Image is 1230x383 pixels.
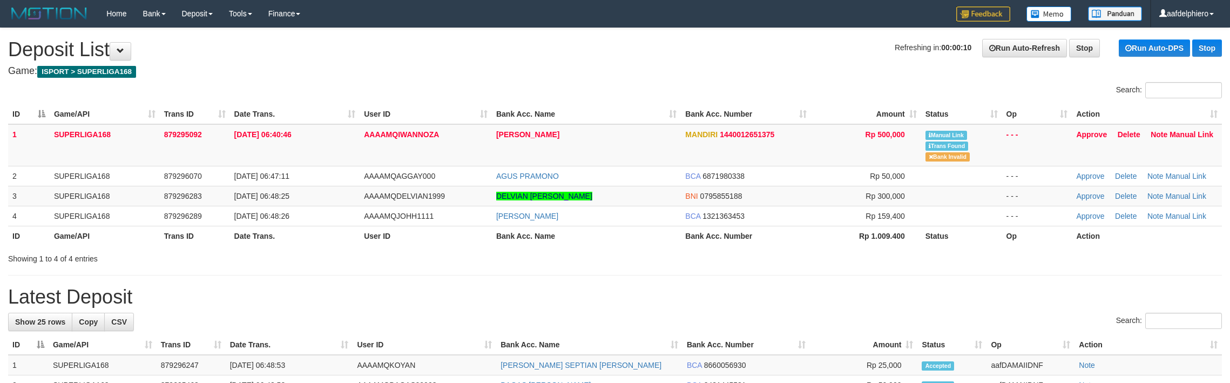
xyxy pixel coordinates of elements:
[50,206,160,226] td: SUPERLIGA168
[866,212,904,220] span: Rp 159,400
[1076,192,1104,200] a: Approve
[234,212,289,220] span: [DATE] 06:48:26
[1147,212,1164,220] a: Note
[8,5,90,22] img: MOTION_logo.png
[8,355,49,375] td: 1
[8,313,72,331] a: Show 25 rows
[982,39,1067,57] a: Run Auto-Refresh
[921,226,1002,246] th: Status
[921,104,1002,124] th: Status: activate to sort column ascending
[866,192,904,200] span: Rp 300,000
[1145,82,1222,98] input: Search:
[702,212,745,220] span: Copy 1321363453 to clipboard
[50,104,160,124] th: Game/API: activate to sort column ascending
[49,335,157,355] th: Game/API: activate to sort column ascending
[50,226,160,246] th: Game/API
[364,130,439,139] span: AAAAMQIWANNOZA
[492,226,681,246] th: Bank Acc. Name
[1074,335,1222,355] th: Action: activate to sort column ascending
[1088,6,1142,21] img: panduan.png
[685,172,700,180] span: BCA
[37,66,136,78] span: ISPORT > SUPERLIGA168
[496,335,682,355] th: Bank Acc. Name: activate to sort column ascending
[1165,172,1206,180] a: Manual Link
[234,192,289,200] span: [DATE] 06:48:25
[1115,192,1137,200] a: Delete
[160,104,230,124] th: Trans ID: activate to sort column ascending
[1116,82,1222,98] label: Search:
[1002,226,1072,246] th: Op
[1072,104,1222,124] th: Action: activate to sort column ascending
[917,335,986,355] th: Status: activate to sort column ascending
[496,172,559,180] a: AGUS PRAMONO
[1076,172,1104,180] a: Approve
[685,192,698,200] span: BNI
[700,192,742,200] span: Copy 0795855188 to clipboard
[702,172,745,180] span: Copy 6871980338 to clipboard
[50,186,160,206] td: SUPERLIGA168
[1165,192,1206,200] a: Manual Link
[1002,124,1072,166] td: - - -
[49,355,157,375] td: SUPERLIGA168
[234,130,292,139] span: [DATE] 06:40:46
[1076,130,1107,139] a: Approve
[8,39,1222,61] h1: Deposit List
[866,130,905,139] span: Rp 500,000
[925,131,967,140] span: Manually Linked
[922,361,954,371] span: Accepted
[1002,104,1072,124] th: Op: activate to sort column ascending
[8,104,50,124] th: ID: activate to sort column descending
[360,104,492,124] th: User ID: activate to sort column ascending
[1002,206,1072,226] td: - - -
[8,249,504,264] div: Showing 1 to 4 of 4 entries
[111,318,127,326] span: CSV
[8,186,50,206] td: 3
[364,172,435,180] span: AAAAMQAGGAY000
[1002,166,1072,186] td: - - -
[226,355,353,375] td: [DATE] 06:48:53
[496,212,558,220] a: [PERSON_NAME]
[687,361,702,369] span: BCA
[1151,130,1167,139] a: Note
[8,206,50,226] td: 4
[1069,39,1100,57] a: Stop
[1118,130,1140,139] a: Delete
[925,152,970,162] span: Bank is not match
[956,6,1010,22] img: Feedback.jpg
[1170,130,1213,139] a: Manual Link
[895,43,971,52] span: Refreshing in:
[157,355,226,375] td: 879296247
[1116,313,1222,329] label: Search:
[941,43,971,52] strong: 00:00:10
[234,172,289,180] span: [DATE] 06:47:11
[360,226,492,246] th: User ID
[925,142,969,151] span: Similar transaction found
[8,286,1222,308] h1: Latest Deposit
[8,66,1222,77] h4: Game:
[685,212,700,220] span: BCA
[1026,6,1072,22] img: Button%20Memo.svg
[364,192,445,200] span: AAAAMQDELVIAN1999
[811,104,921,124] th: Amount: activate to sort column ascending
[1165,212,1206,220] a: Manual Link
[1192,39,1222,57] a: Stop
[164,130,202,139] span: 879295092
[1072,226,1222,246] th: Action
[72,313,105,331] a: Copy
[681,226,811,246] th: Bank Acc. Number
[353,335,496,355] th: User ID: activate to sort column ascending
[704,361,746,369] span: Copy 8660056930 to clipboard
[226,335,353,355] th: Date Trans.: activate to sort column ascending
[160,226,230,246] th: Trans ID
[50,166,160,186] td: SUPERLIGA168
[496,130,559,139] a: [PERSON_NAME]
[50,124,160,166] td: SUPERLIGA168
[164,212,202,220] span: 879296289
[157,335,226,355] th: Trans ID: activate to sort column ascending
[8,124,50,166] td: 1
[1002,186,1072,206] td: - - -
[1147,192,1164,200] a: Note
[1076,212,1104,220] a: Approve
[496,192,592,200] a: DELVIAN [PERSON_NAME]
[104,313,134,331] a: CSV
